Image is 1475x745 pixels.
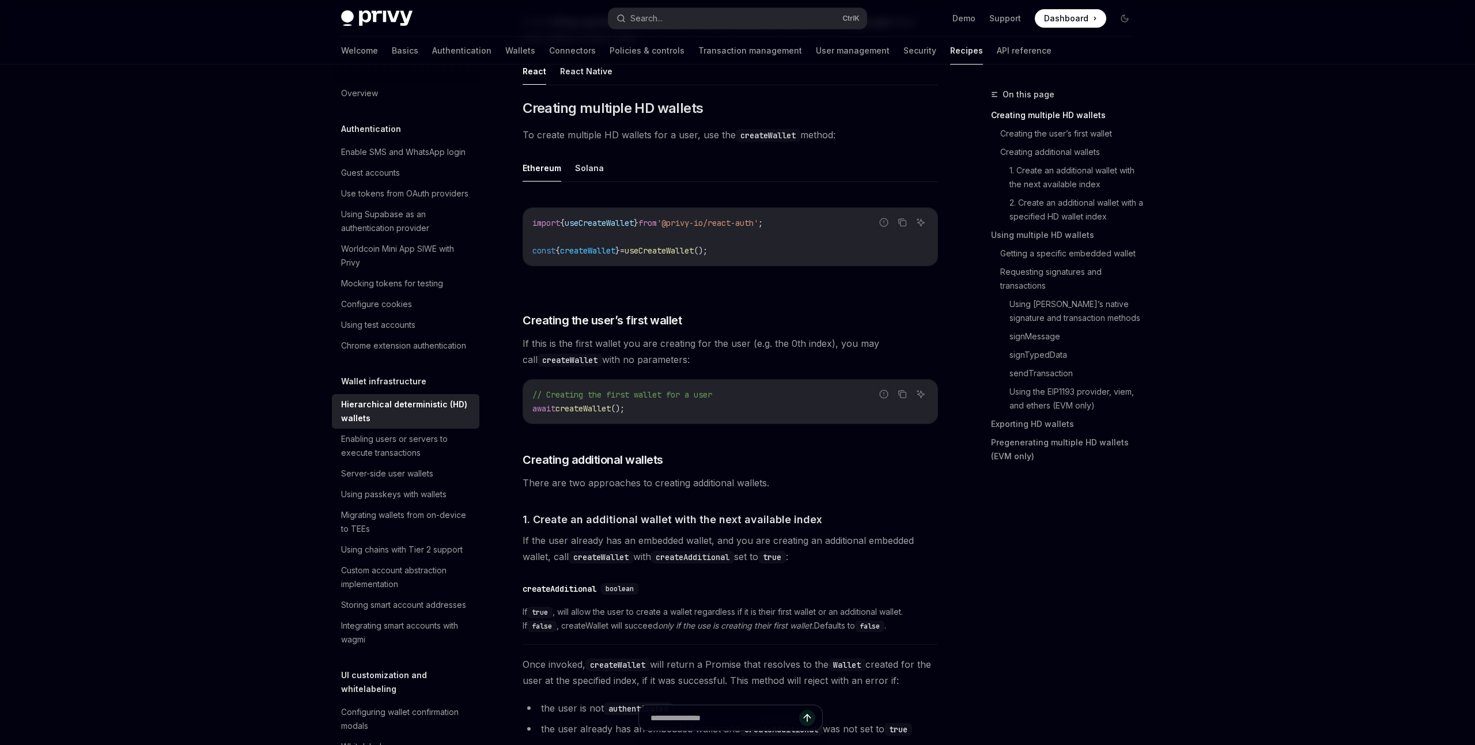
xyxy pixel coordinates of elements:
a: Mocking tokens for testing [332,273,479,294]
a: Using passkeys with wallets [332,484,479,505]
div: Using test accounts [341,318,415,332]
a: Configure cookies [332,294,479,315]
a: API reference [997,37,1052,65]
a: Security [903,37,936,65]
span: Creating additional wallets [523,452,663,468]
a: Chrome extension authentication [332,335,479,356]
a: User management [816,37,890,65]
a: Using chains with Tier 2 support [332,539,479,560]
a: sendTransaction [1009,364,1143,383]
button: React Native [560,58,612,85]
div: Server-side user wallets [341,467,433,481]
a: Using the EIP1193 provider, viem, and ethers (EVM only) [1009,383,1143,415]
button: Search...CtrlK [608,8,867,29]
span: Creating multiple HD wallets [523,99,703,118]
h5: UI customization and whitelabeling [341,668,479,696]
span: 1. Create an additional wallet with the next available index [523,512,822,527]
span: await [532,403,555,414]
a: Enabling users or servers to execute transactions [332,429,479,463]
a: Basics [392,37,418,65]
span: ; [758,218,763,228]
code: createAdditional [651,551,734,564]
span: = [620,245,625,256]
div: Overview [341,86,378,100]
code: false [855,621,884,632]
h5: Wallet infrastructure [341,375,426,388]
span: Dashboard [1044,13,1088,24]
div: Hierarchical deterministic (HD) wallets [341,398,472,425]
button: Ask AI [913,387,928,402]
a: Support [989,13,1021,24]
a: Creating multiple HD wallets [991,106,1143,124]
code: true [527,607,553,618]
a: Enable SMS and WhatsApp login [332,142,479,162]
a: Pregenerating multiple HD wallets (EVM only) [991,433,1143,466]
span: There are two approaches to creating additional wallets. [523,475,938,491]
div: Using passkeys with wallets [341,487,447,501]
code: Wallet [829,659,865,671]
a: Dashboard [1035,9,1106,28]
button: Send message [799,710,815,726]
div: Integrating smart accounts with wagmi [341,619,472,646]
code: false [527,621,557,632]
code: createWallet [585,659,650,671]
span: } [615,245,620,256]
span: useCreateWallet [625,245,694,256]
span: Ctrl K [842,14,860,23]
a: Worldcoin Mini App SIWE with Privy [332,239,479,273]
a: Use tokens from OAuth providers [332,183,479,204]
button: Ethereum [523,154,561,181]
div: Using Supabase as an authentication provider [341,207,472,235]
a: Policies & controls [610,37,684,65]
div: Worldcoin Mini App SIWE with Privy [341,242,472,270]
a: Wallets [505,37,535,65]
div: Using chains with Tier 2 support [341,543,463,557]
span: If , will allow the user to create a wallet regardless if it is their first wallet or an addition... [523,605,938,633]
a: Guest accounts [332,162,479,183]
div: Guest accounts [341,166,400,180]
h5: Authentication [341,122,401,136]
span: If this is the first wallet you are creating for the user (e.g. the 0th index), you may call with... [523,335,938,368]
div: Enable SMS and WhatsApp login [341,145,466,159]
button: Copy the contents from the code block [895,387,910,402]
a: Welcome [341,37,378,65]
code: createWallet [569,551,633,564]
a: Using test accounts [332,315,479,335]
a: Using multiple HD wallets [991,226,1143,244]
a: Recipes [950,37,983,65]
span: On this page [1003,88,1054,101]
div: Custom account abstraction implementation [341,564,472,591]
a: Storing smart account addresses [332,595,479,615]
a: Overview [332,83,479,104]
code: true [758,551,786,564]
button: React [523,58,546,85]
div: Use tokens from OAuth providers [341,187,468,201]
span: '@privy-io/react-auth' [657,218,758,228]
button: Report incorrect code [876,215,891,230]
span: (); [611,403,625,414]
button: Report incorrect code [876,387,891,402]
span: // Creating the first wallet for a user [532,389,712,400]
span: Creating the user’s first wallet [523,312,682,328]
span: To create multiple HD wallets for a user, use the method: [523,127,938,143]
button: Toggle dark mode [1115,9,1134,28]
a: Custom account abstraction implementation [332,560,479,595]
a: 1. Create an additional wallet with the next available index [1009,161,1143,194]
div: Chrome extension authentication [341,339,466,353]
a: Creating additional wallets [1000,143,1143,161]
span: from [638,218,657,228]
em: only if the use is creating their first wallet. [658,621,814,630]
a: Integrating smart accounts with wagmi [332,615,479,650]
code: createWallet [538,354,602,366]
a: signTypedData [1009,346,1143,364]
div: Storing smart account addresses [341,598,466,612]
a: Using [PERSON_NAME]’s native signature and transaction methods [1009,295,1143,327]
img: dark logo [341,10,413,27]
li: the user is not [523,700,938,716]
a: Demo [952,13,975,24]
div: Configure cookies [341,297,412,311]
a: 2. Create an additional wallet with a specified HD wallet index [1009,194,1143,226]
span: boolean [606,584,634,593]
div: createAdditional [523,583,596,595]
a: Authentication [432,37,491,65]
